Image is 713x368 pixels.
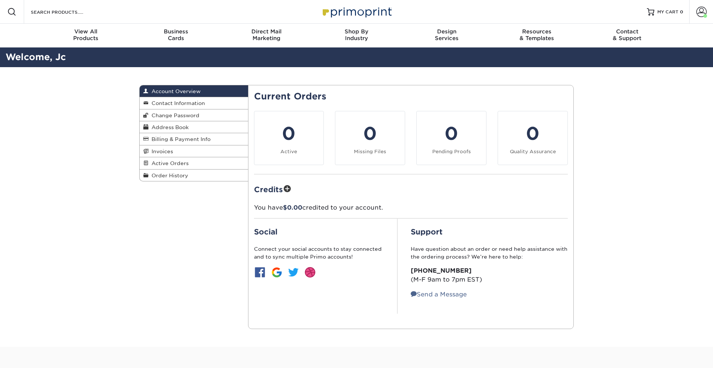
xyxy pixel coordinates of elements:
[280,149,297,154] small: Active
[271,266,283,278] img: btn-google.jpg
[131,28,221,35] span: Business
[140,170,248,181] a: Order History
[492,24,582,47] a: Resources& Templates
[254,266,266,278] img: btn-facebook.jpg
[492,28,582,35] span: Resources
[259,120,319,147] div: 0
[340,120,400,147] div: 0
[221,24,312,47] a: Direct MailMarketing
[421,120,482,147] div: 0
[502,120,563,147] div: 0
[498,111,568,165] a: 0 Quality Assurance
[149,88,201,94] span: Account Overview
[287,266,299,278] img: btn-twitter.jpg
[283,204,302,211] span: $0.00
[131,28,221,42] div: Cards
[140,85,248,97] a: Account Overview
[312,24,402,47] a: Shop ByIndustry
[510,149,556,154] small: Quality Assurance
[254,203,568,212] p: You have credited to your account.
[582,28,672,35] span: Contact
[140,109,248,121] a: Change Password
[41,24,131,47] a: View AllProducts
[254,245,384,260] p: Connect your social accounts to stay connected and to sync multiple Primo accounts!
[149,112,199,118] span: Change Password
[221,28,312,35] span: Direct Mail
[149,148,173,154] span: Invoices
[411,267,472,274] strong: [PHONE_NUMBER]
[582,28,672,42] div: & Support
[411,291,467,298] a: Send a Message
[221,28,312,42] div: Marketing
[140,133,248,145] a: Billing & Payment Info
[41,28,131,35] span: View All
[401,28,492,35] span: Design
[149,172,188,178] span: Order History
[312,28,402,42] div: Industry
[354,149,386,154] small: Missing Files
[149,160,189,166] span: Active Orders
[432,149,471,154] small: Pending Proofs
[582,24,672,47] a: Contact& Support
[304,266,316,278] img: btn-dribbble.jpg
[401,28,492,42] div: Services
[335,111,405,165] a: 0 Missing Files
[312,28,402,35] span: Shop By
[140,145,248,157] a: Invoices
[411,266,568,284] p: (M-F 9am to 7pm EST)
[401,24,492,47] a: DesignServices
[411,227,568,236] h2: Support
[492,28,582,42] div: & Templates
[411,245,568,260] p: Have question about an order or need help assistance with the ordering process? We’re here to help:
[319,4,394,20] img: Primoprint
[254,183,568,195] h2: Credits
[254,91,568,102] h2: Current Orders
[254,227,384,236] h2: Social
[149,124,189,130] span: Address Book
[416,111,486,165] a: 0 Pending Proofs
[140,121,248,133] a: Address Book
[680,9,683,14] span: 0
[140,97,248,109] a: Contact Information
[149,136,211,142] span: Billing & Payment Info
[140,157,248,169] a: Active Orders
[149,100,205,106] span: Contact Information
[254,111,324,165] a: 0 Active
[41,28,131,42] div: Products
[657,9,678,15] span: MY CART
[131,24,221,47] a: BusinessCards
[30,7,102,16] input: SEARCH PRODUCTS.....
